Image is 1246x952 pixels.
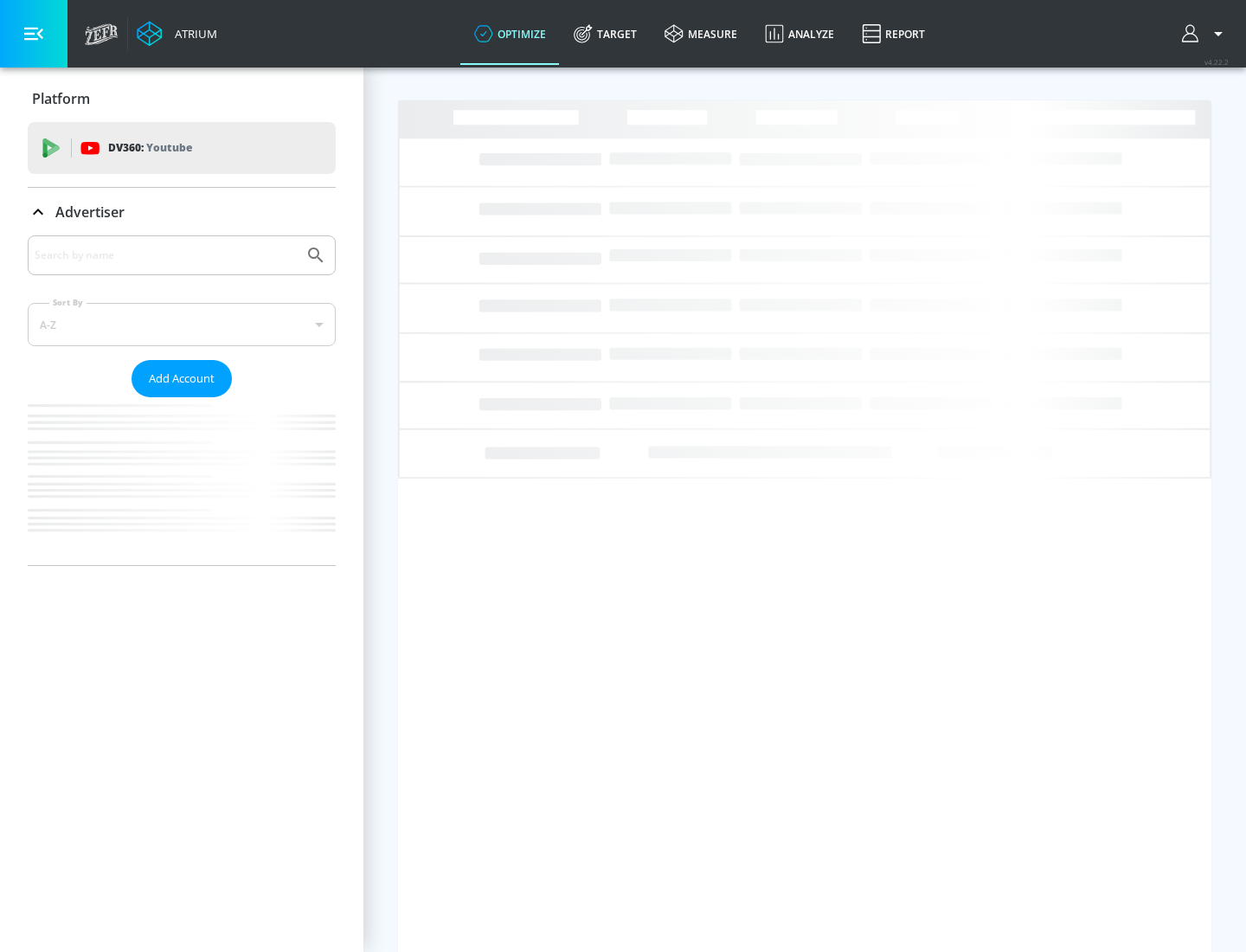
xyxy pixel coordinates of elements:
span: Add Account [149,369,215,389]
span: v 4.22.2 [1204,57,1229,67]
div: A-Z [28,303,336,346]
button: Add Account [132,360,232,397]
div: Atrium [168,26,217,42]
div: DV360: Youtube [28,122,336,174]
div: Advertiser [28,188,336,236]
nav: list of Advertiser [28,397,336,565]
a: measure [651,3,751,65]
a: Analyze [751,3,848,65]
a: Report [848,3,939,65]
div: Advertiser [28,235,336,565]
a: optimize [460,3,560,65]
input: Search by name [35,244,297,267]
a: Atrium [137,21,217,47]
a: Target [560,3,651,65]
label: Sort By [49,297,87,308]
p: Youtube [146,138,192,157]
p: Advertiser [55,203,125,222]
p: DV360: [108,138,192,158]
p: Platform [32,89,90,108]
div: Platform [28,74,336,123]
